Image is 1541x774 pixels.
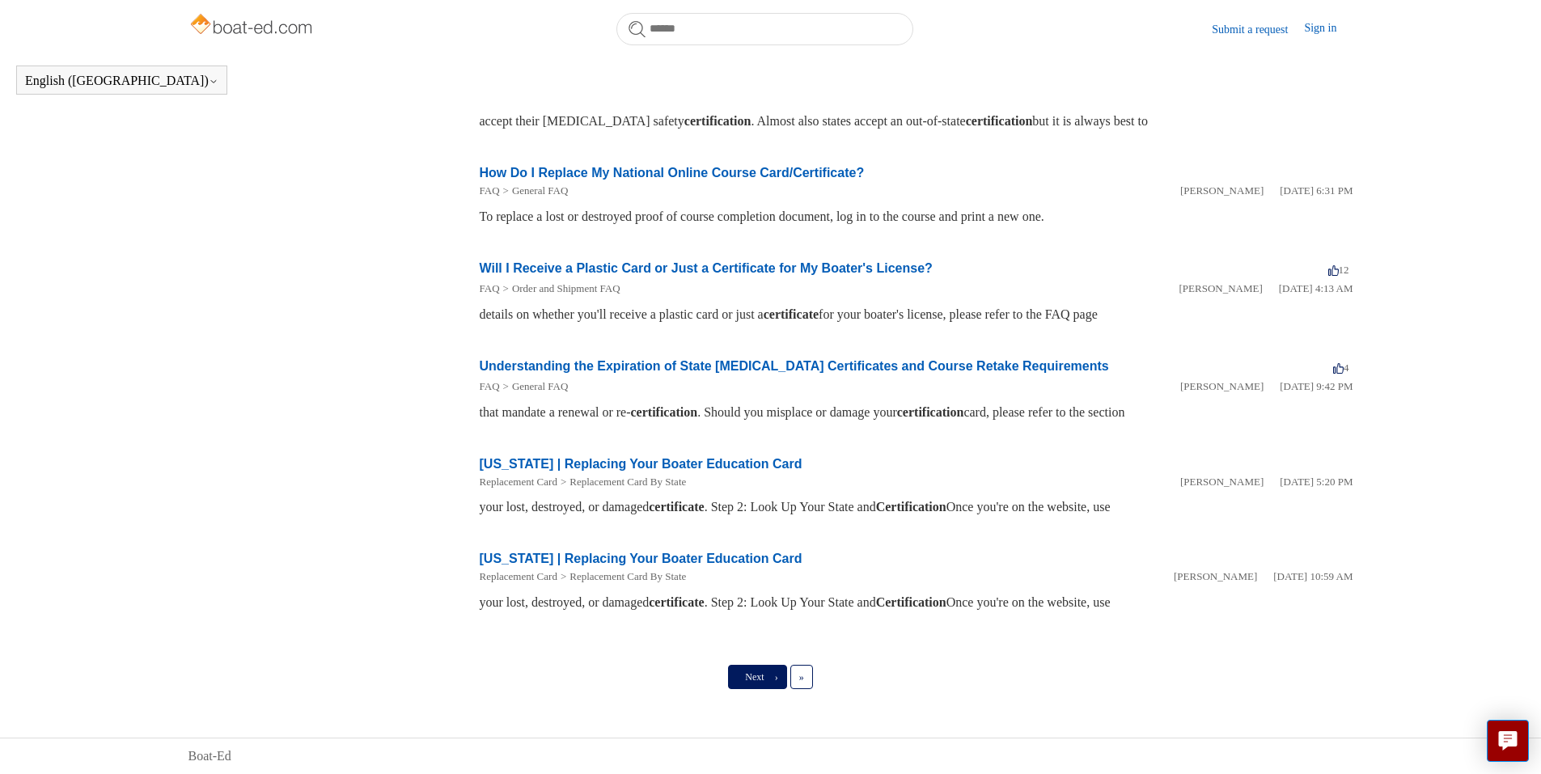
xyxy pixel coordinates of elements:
li: General FAQ [500,379,569,395]
a: How Do I Replace My National Online Course Card/Certificate? [480,166,865,180]
a: FAQ [480,282,500,294]
li: [PERSON_NAME] [1174,569,1257,585]
div: details on whether you'll receive a plastic card or just a for your boater's license, please refe... [480,305,1353,324]
em: certification [966,114,1033,128]
li: [PERSON_NAME] [1179,281,1262,297]
div: your lost, destroyed, or damaged . Step 2: Look Up Your State and Once you're on the website, use [480,593,1353,612]
li: Replacement Card [480,569,557,585]
div: your lost, destroyed, or damaged . Step 2: Look Up Your State and Once you're on the website, use [480,497,1353,517]
div: To replace a lost or destroyed proof of course completion document, log in to the course and prin... [480,207,1353,226]
a: Replacement Card By State [569,570,686,582]
em: certificate [649,595,704,609]
div: that mandate a renewal or re- . Should you misplace or damage your card, please refer to the section [480,403,1353,422]
li: [PERSON_NAME] [1180,474,1264,490]
a: Replacement Card By State [569,476,686,488]
span: Next [745,671,764,683]
a: [US_STATE] | Replacing Your Boater Education Card [480,552,802,565]
a: General FAQ [512,380,568,392]
li: FAQ [480,281,500,297]
em: Certification [876,595,946,609]
time: 03/16/2022, 04:13 [1279,282,1353,294]
a: FAQ [480,380,500,392]
em: certification [631,405,698,419]
li: Replacement Card By State [557,569,686,585]
input: Search [616,13,913,45]
em: certificate [649,500,704,514]
a: [US_STATE] | Replacing Your Boater Education Card [480,457,802,471]
a: Replacement Card [480,476,557,488]
a: Will I Receive a Plastic Card or Just a Certificate for My Boater's License? [480,261,933,275]
li: Order and Shipment FAQ [500,281,620,297]
a: Boat-Ed [188,747,231,766]
em: certification [684,114,751,128]
li: Replacement Card By State [557,474,686,490]
a: Submit a request [1212,21,1304,38]
span: 4 [1333,362,1349,374]
li: General FAQ [500,183,569,199]
a: Next [728,665,786,689]
a: FAQ [480,184,500,197]
a: Sign in [1304,19,1353,39]
li: Replacement Card [480,474,557,490]
li: FAQ [480,183,500,199]
span: › [775,671,778,683]
span: » [799,671,804,683]
span: 12 [1328,264,1349,276]
button: Live chat [1487,720,1529,762]
em: certification [897,405,964,419]
li: [PERSON_NAME] [1180,183,1264,199]
a: Understanding the Expiration of State [MEDICAL_DATA] Certificates and Course Retake Requirements [480,359,1109,373]
div: accept their [MEDICAL_DATA] safety . Almost also states accept an out-of-state but it is always b... [480,112,1353,131]
time: 05/22/2024, 10:59 [1273,570,1353,582]
time: 01/05/2024, 18:31 [1280,184,1353,197]
time: 05/21/2024, 17:20 [1280,476,1353,488]
em: certificate [764,307,819,321]
button: English ([GEOGRAPHIC_DATA]) [25,74,218,88]
li: FAQ [480,379,500,395]
li: [PERSON_NAME] [1180,379,1264,395]
a: Order and Shipment FAQ [512,282,620,294]
img: Boat-Ed Help Center home page [188,10,317,42]
time: 03/16/2022, 21:42 [1280,380,1353,392]
em: Certification [876,500,946,514]
a: General FAQ [512,184,568,197]
a: Replacement Card [480,570,557,582]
